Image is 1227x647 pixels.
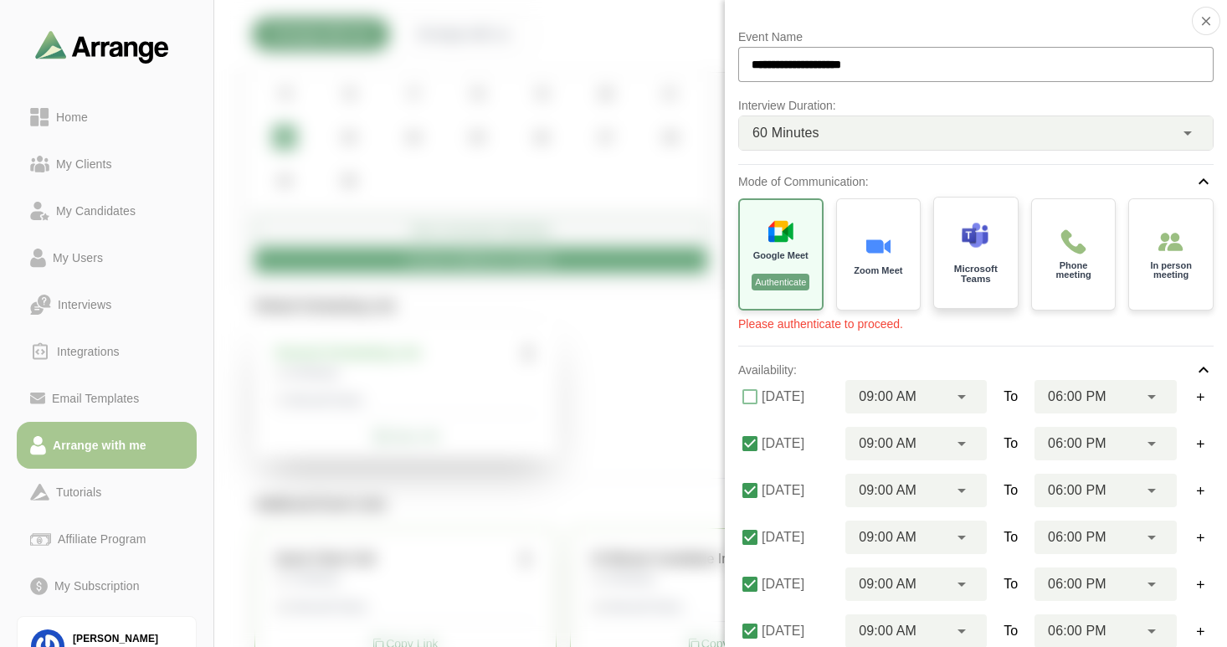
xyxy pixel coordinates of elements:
a: My Candidates [17,187,197,234]
span: To [1004,621,1018,641]
span: 09:00 AM [859,573,916,595]
div: Home [49,107,95,127]
p: Availability: [738,360,797,380]
div: Tutorials [49,482,108,502]
div: My Candidates [49,201,142,221]
p: Zoom Meet [854,266,902,275]
div: My Subscription [48,576,146,596]
div: Arrange with me [46,435,153,455]
a: Interviews [17,281,197,328]
span: To [1004,527,1018,547]
a: Home [17,94,197,141]
div: Email Templates [45,388,146,408]
div: Interviews [51,295,118,315]
span: 06:00 PM [1048,480,1106,501]
a: Tutorials [17,469,197,516]
div: My Users [46,248,110,268]
div: Integrations [50,341,126,362]
span: To [1004,434,1018,454]
span: 60 Minutes [752,122,819,144]
span: To [1004,387,1018,407]
a: My Subscription [17,562,197,609]
span: 06:00 PM [1048,573,1106,595]
a: Affiliate Program [17,516,197,562]
label: [DATE] [762,427,835,460]
p: Event Name [738,27,1214,47]
p: Microsoft Teams [946,264,1005,284]
label: [DATE] [762,380,835,413]
label: [DATE] [762,521,835,554]
span: 06:00 PM [1048,386,1106,408]
img: arrangeai-name-small-logo.4d2b8aee.svg [35,30,169,63]
a: Integrations [17,328,197,375]
div: My Clients [49,154,119,174]
a: Email Templates [17,375,197,422]
img: Zoom Meet [865,234,891,259]
div: [PERSON_NAME] [73,632,182,646]
p: Mode of Communication: [738,172,869,192]
span: 06:00 PM [1048,620,1106,642]
a: My Clients [17,141,197,187]
p: Google Meet [753,251,809,260]
img: IIn person [1158,229,1183,254]
label: [DATE] [762,567,835,601]
p: Please authenticate to proceed. [738,316,1214,332]
span: 06:00 PM [1048,433,1106,454]
p: Authenticate [752,274,809,290]
a: Arrange with me [17,422,197,469]
span: To [1004,480,1018,501]
a: My Users [17,234,197,281]
span: 06:00 PM [1048,526,1106,548]
span: 09:00 AM [859,526,916,548]
label: [DATE] [762,474,835,507]
span: To [1004,574,1018,594]
span: 09:00 AM [859,620,916,642]
img: Phone meeting [1060,229,1086,254]
p: In person meeting [1142,261,1199,280]
span: 09:00 AM [859,386,916,408]
div: Affiliate Program [51,529,152,549]
p: Interview Duration: [738,95,1214,116]
img: Google Meet [768,218,793,244]
p: Phone meeting [1045,261,1102,280]
span: 09:00 AM [859,433,916,454]
span: 09:00 AM [859,480,916,501]
img: Microsoft Teams [962,222,988,249]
